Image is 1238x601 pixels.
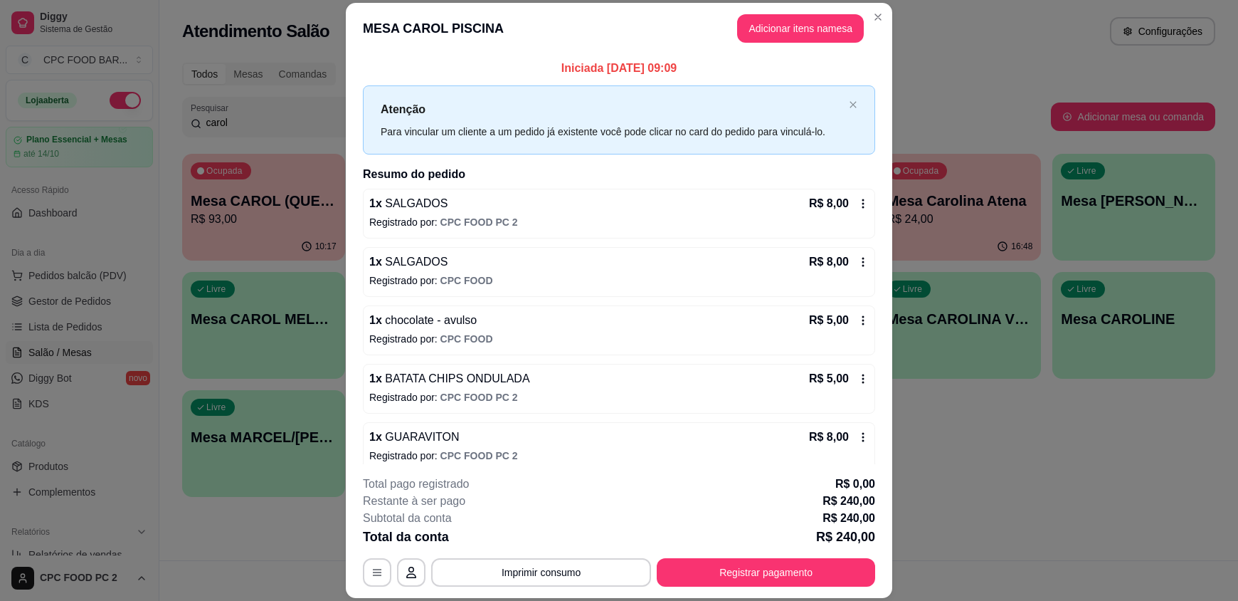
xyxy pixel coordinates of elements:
p: Total pago registrado [363,476,469,493]
p: Subtotal da conta [363,510,452,527]
p: R$ 8,00 [809,429,849,446]
p: R$ 0,00 [835,476,875,493]
p: Total da conta [363,527,449,547]
span: CPC FOOD [440,275,493,286]
p: R$ 240,00 [822,510,875,527]
p: Registrado por: [369,215,869,229]
p: 1 x [369,195,448,212]
p: 1 x [369,429,460,446]
p: R$ 8,00 [809,254,849,271]
p: 1 x [369,312,477,329]
button: Close [867,6,889,28]
div: Para vincular um cliente a um pedido já existente você pode clicar no card do pedido para vinculá... [381,124,843,140]
p: R$ 240,00 [816,527,875,547]
button: close [849,100,857,110]
p: 1 x [369,370,530,387]
span: SALGADOS [382,197,448,209]
p: Registrado por: [369,273,869,288]
p: Iniciada [DATE] 09:09 [363,60,875,77]
button: Adicionar itens namesa [737,14,864,43]
p: Atenção [381,100,843,118]
span: CPC FOOD [440,333,493,345]
button: Imprimir consumo [431,558,651,587]
p: Registrado por: [369,390,869,404]
p: 1 x [369,254,448,271]
span: close [849,100,857,109]
span: chocolate - avulso [382,314,477,326]
p: Restante à ser pago [363,493,465,510]
span: GUARAVITON [382,431,460,443]
h2: Resumo do pedido [363,166,875,183]
span: CPC FOOD PC 2 [440,450,518,461]
span: SALGADOS [382,256,448,268]
p: R$ 240,00 [822,493,875,510]
p: R$ 5,00 [809,312,849,329]
span: CPC FOOD PC 2 [440,216,518,228]
p: Registrado por: [369,332,869,346]
p: Registrado por: [369,449,869,463]
header: MESA CAROL PISCINA [346,3,892,54]
p: R$ 8,00 [809,195,849,212]
p: R$ 5,00 [809,370,849,387]
button: Registrar pagamento [657,558,875,587]
span: BATATA CHIPS ONDULADA [382,372,530,385]
span: CPC FOOD PC 2 [440,392,518,403]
